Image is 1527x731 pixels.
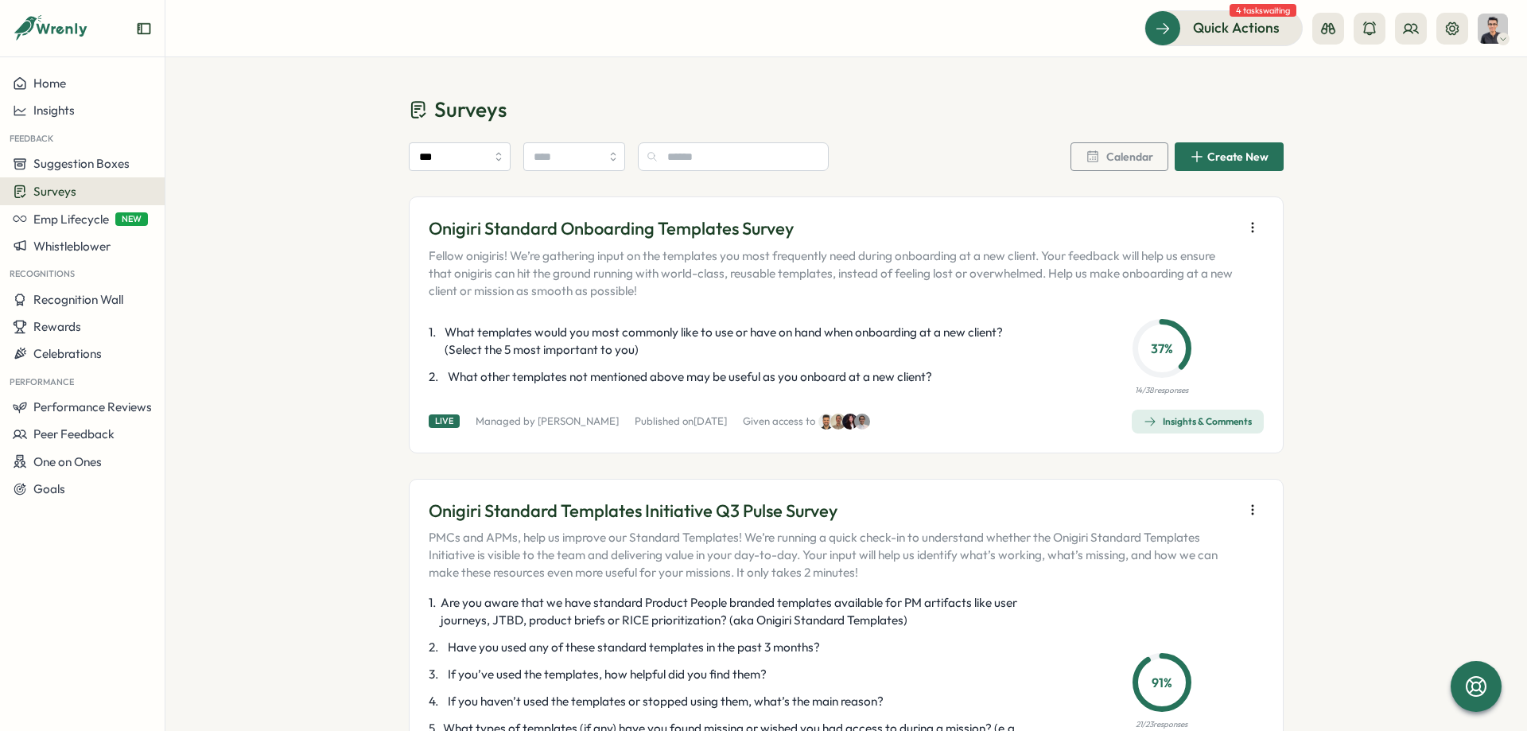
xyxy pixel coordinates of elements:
span: NEW [115,212,148,226]
p: PMCs and APMs, help us improve our Standard Templates! We’re running a quick check-in to understa... [429,529,1235,581]
p: 91 % [1137,672,1187,692]
p: 37 % [1137,339,1187,359]
span: Rewards [33,319,81,334]
span: Suggestion Boxes [33,156,130,171]
p: Onigiri Standard Templates Initiative Q3 Pulse Survey [429,499,1235,523]
span: If you haven’t used the templates or stopped using them, what’s the main reason? [448,693,884,710]
img: Hasan Naqvi [1478,14,1508,44]
button: Quick Actions [1144,10,1303,45]
div: Live [429,414,460,428]
p: Onigiri Standard Onboarding Templates Survey [429,216,1235,241]
span: Whistleblower [33,239,111,254]
span: What other templates not mentioned above may be useful as you onboard at a new client? [448,368,932,386]
img: Francisco Afonso [830,414,846,430]
div: Insights & Comments [1144,415,1252,428]
span: Surveys [33,184,76,199]
span: Create New [1207,151,1269,162]
a: [PERSON_NAME] [538,414,619,427]
span: Have you used any of these standard templates in the past 3 months? [448,639,820,656]
p: 21 / 23 responses [1136,718,1187,731]
button: Calendar [1070,142,1168,171]
p: Managed by [476,414,619,429]
span: What templates would you most commonly like to use or have on hand when onboarding at a new clien... [445,324,1041,359]
button: Create New [1175,142,1284,171]
img: Amna Khattak [854,414,870,430]
span: 2 . [429,368,445,386]
span: 1 . [429,324,441,359]
span: Calendar [1106,151,1153,162]
span: Insights [33,103,75,118]
span: Performance Reviews [33,399,152,414]
span: Goals [33,481,65,496]
img: Sagar Verma [818,414,834,430]
p: Given access to [743,414,815,429]
span: Surveys [434,95,507,123]
span: Peer Feedback [33,426,115,441]
span: Are you aware that we have standard Product People branded templates available for PM artifacts l... [441,594,1040,629]
img: Stella Maliatsos [842,414,858,430]
span: One on Ones [33,454,102,469]
span: Recognition Wall [33,292,123,307]
span: 3 . [429,666,445,683]
button: Insights & Comments [1132,410,1264,434]
span: [DATE] [694,414,727,427]
span: Quick Actions [1193,17,1280,38]
span: 2 . [429,639,445,656]
span: 1 . [429,594,437,629]
span: Celebrations [33,346,102,361]
span: Home [33,76,66,91]
button: Expand sidebar [136,21,152,37]
p: 14 / 38 responses [1135,384,1188,397]
p: Published on [635,414,727,429]
span: 4 tasks waiting [1230,4,1296,17]
span: 4 . [429,693,445,710]
p: Fellow onigiris! We’re gathering input on the templates you most frequently need during onboardin... [429,247,1235,300]
span: If you’ve used the templates, how helpful did you find them? [448,666,767,683]
span: Emp Lifecycle [33,212,109,227]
